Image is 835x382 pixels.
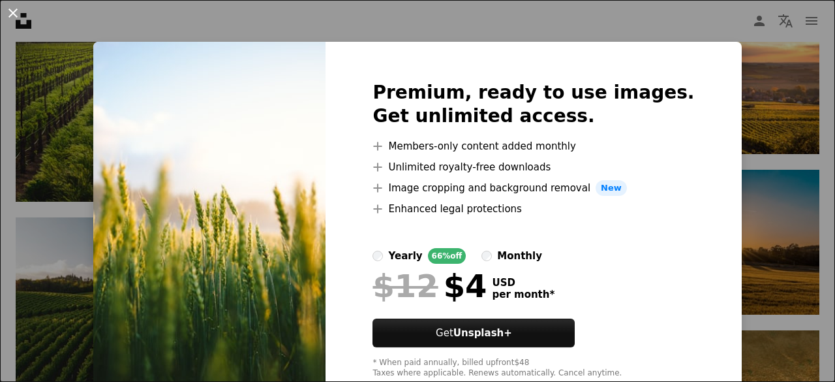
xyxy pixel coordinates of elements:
li: Members-only content added monthly [372,138,694,154]
div: 66% off [428,248,466,264]
div: * When paid annually, billed upfront $48 Taxes where applicable. Renews automatically. Cancel any... [372,358,694,379]
li: Image cropping and background removal [372,180,694,196]
li: Enhanced legal protections [372,201,694,217]
span: per month * [492,289,554,300]
input: monthly [481,251,492,261]
span: $12 [372,269,438,303]
li: Unlimited royalty-free downloads [372,159,694,175]
h2: Premium, ready to use images. Get unlimited access. [372,81,694,128]
button: GetUnsplash+ [372,319,575,347]
input: yearly66%off [372,251,383,261]
div: monthly [497,248,542,264]
div: yearly [388,248,422,264]
strong: Unsplash+ [453,327,512,339]
div: $4 [372,269,487,303]
span: New [596,180,627,196]
span: USD [492,277,554,289]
